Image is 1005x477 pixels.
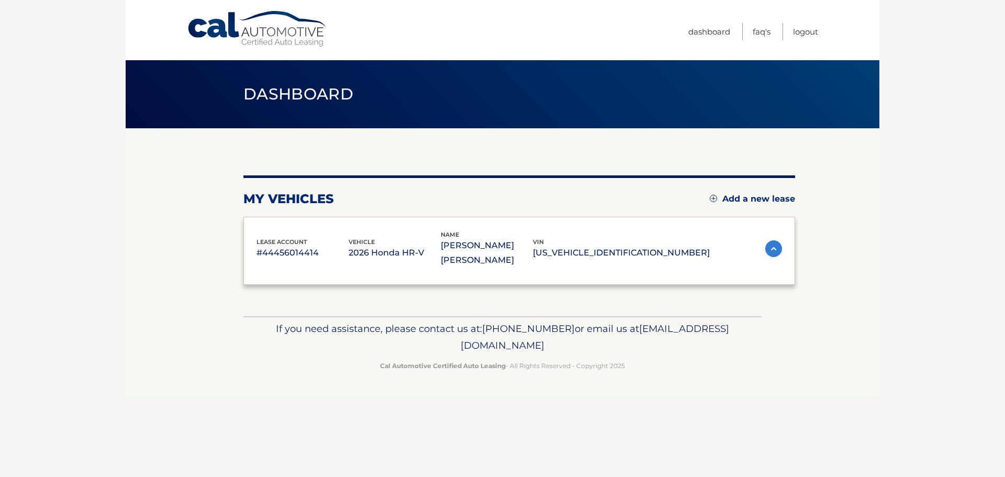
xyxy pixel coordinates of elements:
[533,246,710,260] p: [US_VEHICLE_IDENTIFICATION_NUMBER]
[688,23,730,40] a: Dashboard
[533,238,544,246] span: vin
[250,320,755,354] p: If you need assistance, please contact us at: or email us at
[482,323,575,335] span: [PHONE_NUMBER]
[243,191,334,207] h2: my vehicles
[250,360,755,371] p: - All Rights Reserved - Copyright 2025
[256,238,307,246] span: lease account
[441,238,533,268] p: [PERSON_NAME] [PERSON_NAME]
[243,84,353,104] span: Dashboard
[441,231,459,238] span: name
[753,23,770,40] a: FAQ's
[349,238,375,246] span: vehicle
[765,240,782,257] img: accordion-active.svg
[710,194,795,204] a: Add a new lease
[380,362,506,370] strong: Cal Automotive Certified Auto Leasing
[461,323,729,351] span: [EMAIL_ADDRESS][DOMAIN_NAME]
[187,10,328,48] a: Cal Automotive
[793,23,818,40] a: Logout
[710,195,717,202] img: add.svg
[256,246,349,260] p: #44456014414
[349,246,441,260] p: 2026 Honda HR-V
